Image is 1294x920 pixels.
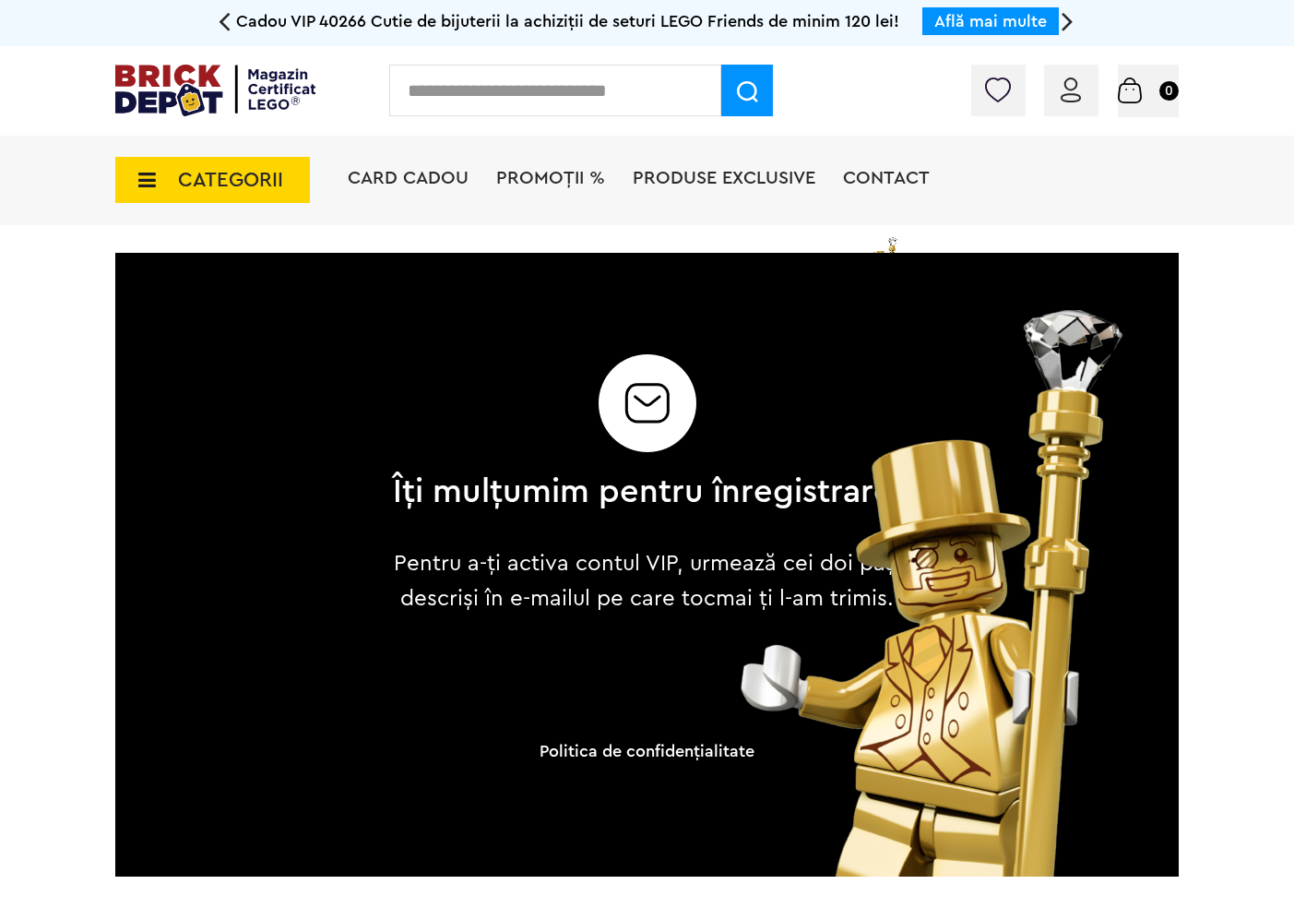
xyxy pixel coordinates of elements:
span: CATEGORII [178,170,283,190]
small: 0 [1159,81,1179,101]
a: Produse exclusive [633,169,815,187]
a: PROMOȚII % [496,169,605,187]
span: Cadou VIP 40266 Cutie de bijuterii la achiziții de seturi LEGO Friends de minim 120 lei! [236,13,899,30]
a: Află mai multe [934,13,1047,30]
img: vip_page_image [714,310,1179,877]
a: Politica de confidenţialitate [540,743,754,759]
h2: Îți mulțumim pentru înregistrare. [392,474,902,509]
a: Contact [843,169,930,187]
p: Pentru a-ți activa contul VIP, urmează cei doi pași descriși în e-mailul pe care tocmai ți l-am t... [381,546,913,616]
a: Card Cadou [348,169,469,187]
